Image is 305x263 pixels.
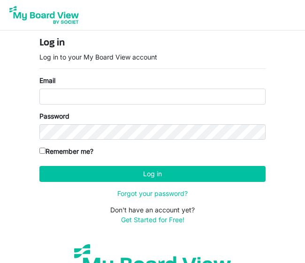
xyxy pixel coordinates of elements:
[39,111,69,121] label: Password
[39,148,46,154] input: Remember me?
[39,52,266,62] p: Log in to your My Board View account
[39,146,93,156] label: Remember me?
[7,3,82,27] img: My Board View Logo
[39,37,266,49] h4: Log in
[39,166,266,182] button: Log in
[117,189,188,197] a: Forgot your password?
[121,216,184,224] a: Get Started for Free!
[39,205,266,225] p: Don't have an account yet?
[39,75,55,85] label: Email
